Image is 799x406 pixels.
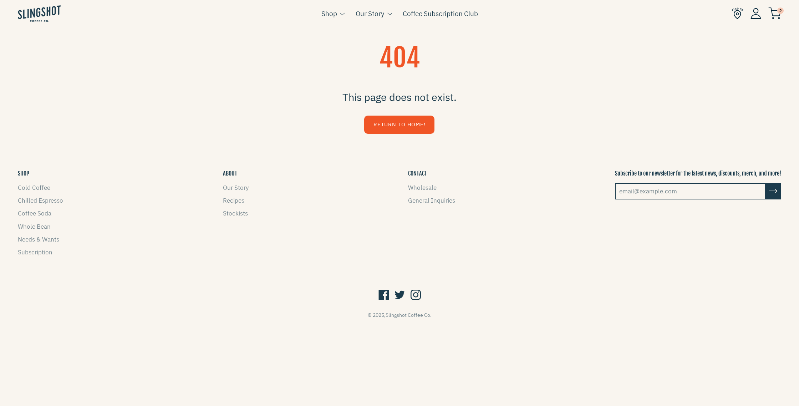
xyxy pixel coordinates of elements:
a: Shop [321,8,337,19]
a: Stockists [223,209,248,217]
a: Coffee Subscription Club [403,8,478,19]
a: Slingshot Coffee Co. [386,312,432,318]
button: CONTACT [408,169,427,177]
a: Coffee Soda [18,209,51,217]
a: Whole Bean [18,223,51,230]
a: Wholesale [408,184,437,192]
img: Account [750,8,761,19]
a: Our Story [356,8,384,19]
input: email@example.com [615,183,765,199]
span: 2 [777,7,784,14]
a: Cold Coffee [18,184,50,192]
img: Find Us [732,7,743,19]
a: Subscription [18,248,52,256]
a: 2 [768,9,781,18]
p: Subscribe to our newsletter for the latest news, discounts, merch, and more! [615,169,781,177]
a: General Inquiries [408,197,455,204]
button: SHOP [18,169,29,177]
img: cart [768,7,781,19]
a: Recipes [223,197,244,204]
span: © 2025, [368,312,432,318]
a: Return to Home! [364,116,434,134]
button: ABOUT [223,169,237,177]
a: Needs & Wants [18,235,59,243]
a: Chilled Espresso [18,197,63,204]
a: Our Story [223,184,249,192]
